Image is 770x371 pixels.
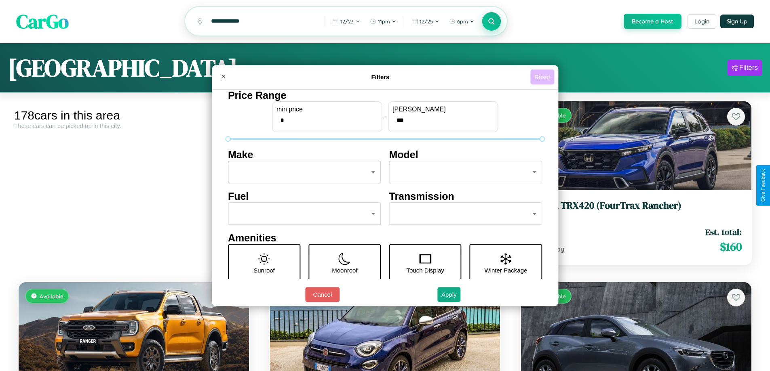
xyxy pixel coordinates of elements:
[445,15,479,28] button: 6pm
[530,69,554,84] button: Reset
[720,239,742,255] span: $ 160
[728,60,762,76] button: Filters
[384,111,386,122] p: -
[14,122,253,129] div: These cars can be picked up in this city.
[437,287,461,302] button: Apply
[406,265,444,276] p: Touch Display
[276,106,378,113] label: min price
[420,18,433,25] span: 12 / 25
[531,200,742,220] a: Honda TRX420 (FourTrax Rancher)2017
[688,14,716,29] button: Login
[366,15,401,28] button: 11pm
[230,73,530,80] h4: Filters
[340,18,354,25] span: 12 / 23
[624,14,681,29] button: Become a Host
[378,18,390,25] span: 11pm
[389,191,542,202] h4: Transmission
[332,265,357,276] p: Moonroof
[228,191,381,202] h4: Fuel
[305,287,340,302] button: Cancel
[739,64,758,72] div: Filters
[705,226,742,238] span: Est. total:
[760,169,766,202] div: Give Feedback
[531,200,742,212] h3: Honda TRX420 (FourTrax Rancher)
[16,8,69,35] span: CarGo
[392,106,494,113] label: [PERSON_NAME]
[457,18,468,25] span: 6pm
[228,232,542,244] h4: Amenities
[389,149,542,161] h4: Model
[485,265,527,276] p: Winter Package
[253,265,275,276] p: Sunroof
[720,15,754,28] button: Sign Up
[407,15,443,28] button: 12/25
[8,51,238,84] h1: [GEOGRAPHIC_DATA]
[14,109,253,122] div: 178 cars in this area
[328,15,364,28] button: 12/23
[40,293,63,300] span: Available
[228,149,381,161] h4: Make
[228,90,542,101] h4: Price Range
